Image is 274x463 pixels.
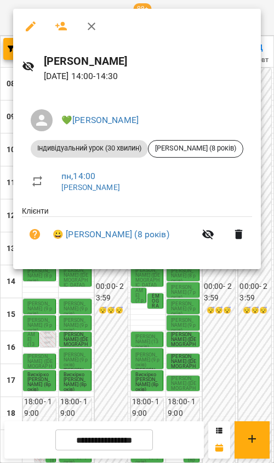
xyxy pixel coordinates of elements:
[31,143,148,153] span: Індивідуальний урок (30 хвилин)
[22,205,252,256] ul: Клієнти
[22,221,48,248] button: Візит ще не сплачено. Додати оплату?
[61,183,120,192] a: [PERSON_NAME]
[53,228,169,241] a: 😀 [PERSON_NAME] (8 років)
[61,171,95,181] a: пн , 14:00
[44,53,252,70] h6: [PERSON_NAME]
[61,115,139,125] a: 💚[PERSON_NAME]
[44,70,252,83] p: [DATE] 14:00 - 14:30
[148,140,243,158] div: [PERSON_NAME] (8 років)
[149,143,243,153] span: [PERSON_NAME] (8 років)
